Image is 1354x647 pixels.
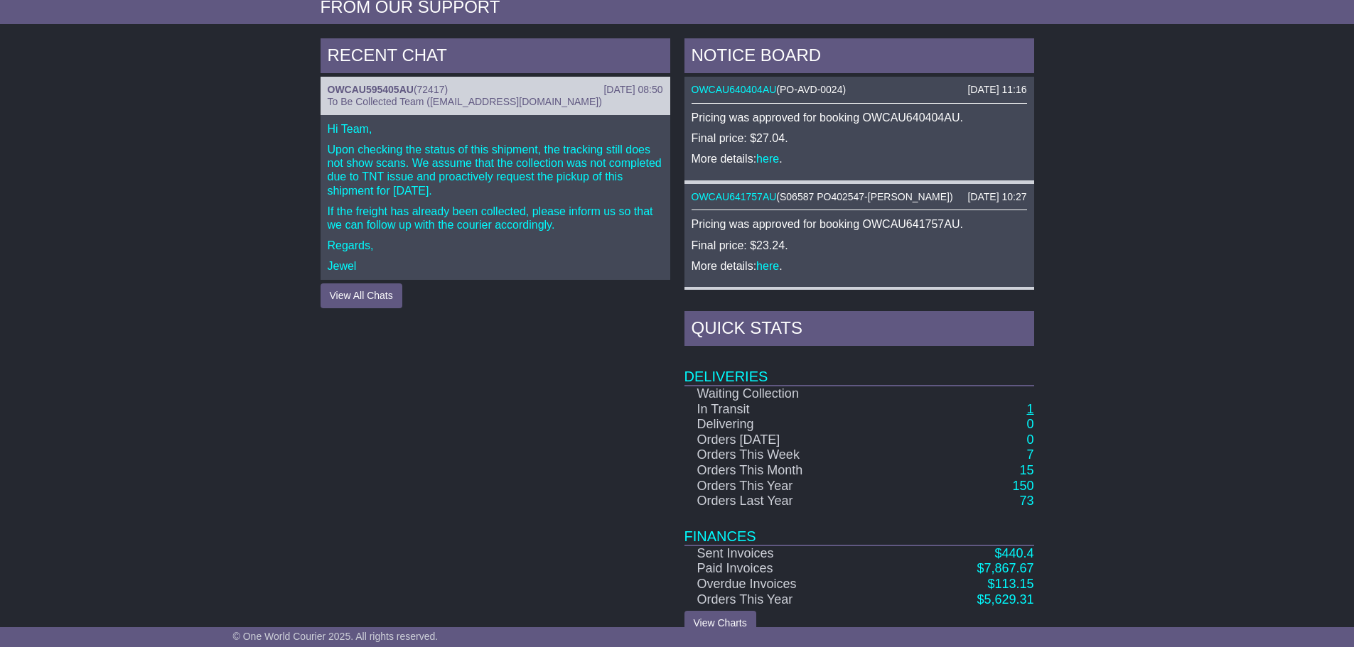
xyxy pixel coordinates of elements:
[684,509,1034,545] td: Finances
[684,545,905,562] td: Sent Invoices
[692,84,777,95] a: OWCAU640404AU
[233,631,439,642] span: © One World Courier 2025. All rights reserved.
[684,561,905,577] td: Paid Invoices
[684,577,905,592] td: Overdue Invoices
[328,259,663,273] p: Jewel
[994,546,1033,560] a: $440.4
[603,84,662,96] div: [DATE] 08:50
[994,577,1033,591] span: 113.15
[967,191,1026,203] div: [DATE] 10:27
[684,592,905,608] td: Orders This Year
[756,153,779,165] a: here
[328,96,602,107] span: To Be Collected Team ([EMAIL_ADDRESS][DOMAIN_NAME])
[684,311,1034,349] div: Quick Stats
[328,239,663,252] p: Regards,
[1019,494,1033,508] a: 73
[1019,463,1033,477] a: 15
[684,38,1034,77] div: NOTICE BOARD
[684,402,905,418] td: In Transit
[684,463,905,479] td: Orders This Month
[328,84,414,95] a: OWCAU595405AU
[1026,402,1033,416] a: 1
[984,592,1033,607] span: 5,629.31
[692,259,1027,273] p: More details: .
[328,143,663,197] p: Upon checking the status of this shipment, the tracking still does not show scans. We assume that...
[1012,479,1033,493] a: 150
[684,386,905,402] td: Waiting Collection
[977,561,1033,575] a: $7,867.67
[967,84,1026,96] div: [DATE] 11:16
[1026,433,1033,447] a: 0
[1001,546,1033,560] span: 440.4
[692,131,1027,145] p: Final price: $27.04.
[684,349,1034,386] td: Deliveries
[684,611,756,636] a: View Charts
[684,417,905,433] td: Delivering
[692,217,1027,231] p: Pricing was approved for booking OWCAU641757AU.
[684,433,905,448] td: Orders [DATE]
[977,592,1033,607] a: $5,629.31
[692,111,1027,124] p: Pricing was approved for booking OWCAU640404AU.
[328,84,663,96] div: ( )
[417,84,445,95] span: 72417
[321,38,670,77] div: RECENT CHAT
[692,191,777,202] a: OWCAU641757AU
[692,84,1027,96] div: ( )
[756,260,779,272] a: here
[684,479,905,494] td: Orders This Year
[780,84,842,95] span: PO-AVD-0024
[684,494,905,509] td: Orders Last Year
[1026,447,1033,462] a: 7
[328,205,663,232] p: If the freight has already been collected, please inform us so that we can follow up with the cou...
[692,191,1027,203] div: ( )
[692,239,1027,252] p: Final price: $23.24.
[328,122,663,136] p: Hi Team,
[1026,417,1033,431] a: 0
[321,283,402,308] button: View All Chats
[780,191,950,202] span: S06587 PO402547-[PERSON_NAME]
[984,561,1033,575] span: 7,867.67
[987,577,1033,591] a: $113.15
[684,447,905,463] td: Orders This Week
[692,152,1027,165] p: More details: .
